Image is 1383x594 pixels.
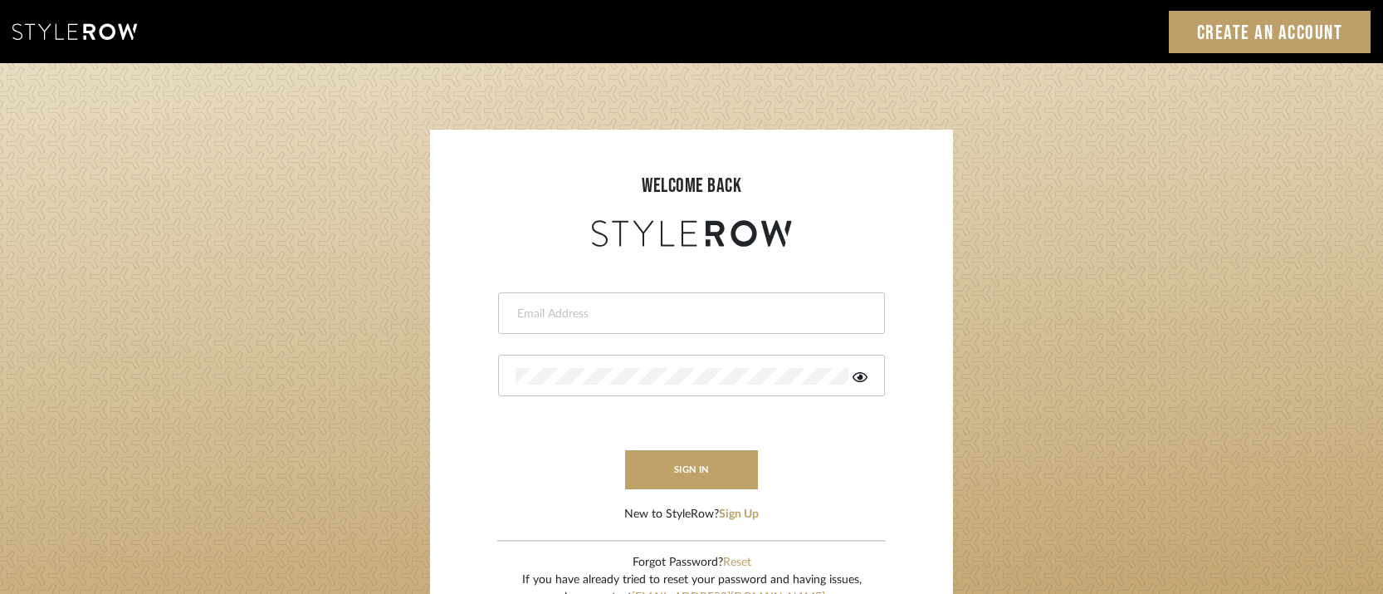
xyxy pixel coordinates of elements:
[624,506,759,523] div: New to StyleRow?
[447,171,936,201] div: welcome back
[516,306,863,322] input: Email Address
[1169,11,1371,53] a: Create an Account
[719,506,759,523] button: Sign Up
[625,450,758,489] button: sign in
[723,554,751,572] button: Reset
[522,554,862,572] div: Forgot Password?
